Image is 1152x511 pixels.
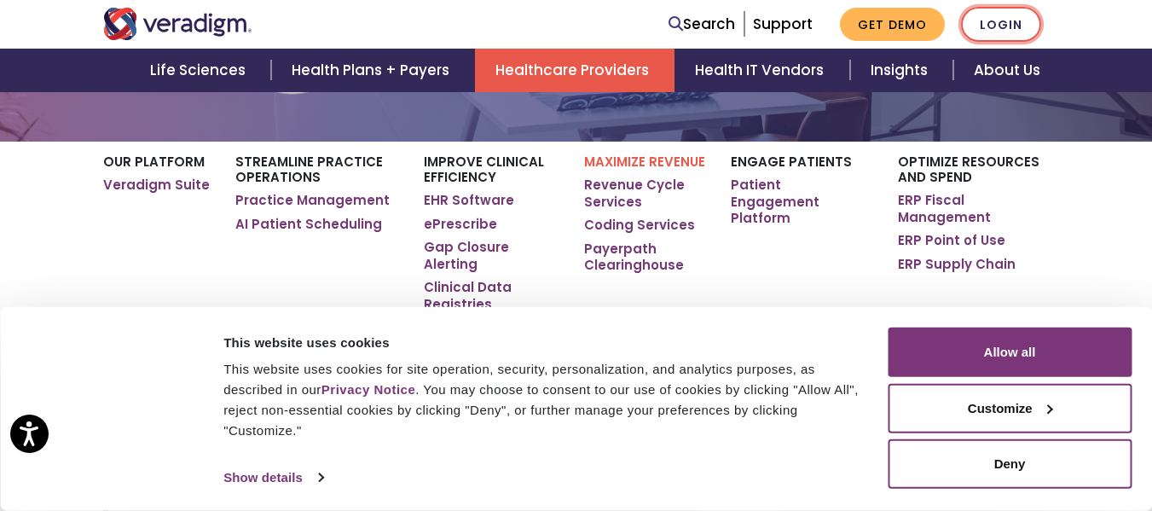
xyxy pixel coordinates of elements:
a: Payerpath Clearinghouse [584,241,705,274]
a: Practice Management [235,192,390,209]
a: ERP Point of Use [898,232,1005,249]
a: Search [669,13,735,36]
a: Show details [223,465,322,491]
a: About Us [953,49,1061,92]
a: Support [753,14,813,34]
a: ePrescribe [424,216,497,233]
a: ERP Fiscal Management [898,192,1049,225]
a: Health Plans + Payers [271,49,475,92]
a: Get Demo [840,8,945,41]
a: Login [961,7,1041,42]
a: Gap Closure Alerting [424,239,559,272]
a: Coding Services [584,217,695,234]
button: Allow all [888,328,1132,377]
a: Insights [850,49,953,92]
img: Veradigm logo [103,8,252,40]
a: ERP Supply Chain [898,256,1016,273]
a: Patient Engagement Platform [731,177,872,227]
button: Deny [888,439,1132,489]
a: Clinical Data Registries [424,279,559,312]
button: Customize [888,383,1132,433]
a: EHR Software [424,192,514,209]
a: Privacy Notice [321,382,415,397]
a: Life Sciences [130,49,271,92]
a: Healthcare Providers [475,49,674,92]
a: Veradigm Suite [103,177,210,194]
a: Health IT Vendors [674,49,849,92]
div: This website uses cookies for site operation, security, personalization, and analytics purposes, ... [223,359,868,441]
div: This website uses cookies [223,332,868,352]
a: Revenue Cycle Services [584,177,705,210]
a: AI Patient Scheduling [235,216,382,233]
